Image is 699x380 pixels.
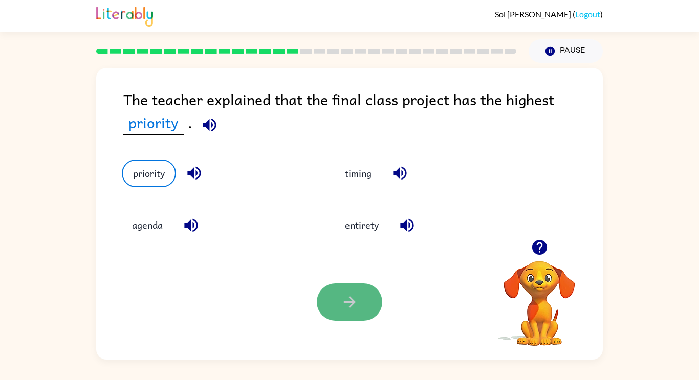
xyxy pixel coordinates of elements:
video: Your browser must support playing .mp4 files to use Literably. Please try using another browser. [488,245,591,347]
div: ( ) [495,9,603,19]
a: Logout [575,9,600,19]
button: priority [122,160,176,187]
button: entirety [335,211,389,239]
img: Literably [96,4,153,27]
span: Sol [PERSON_NAME] [495,9,573,19]
span: priority [123,111,184,135]
button: Pause [529,39,603,63]
button: timing [335,160,382,187]
button: agenda [122,211,173,239]
div: The teacher explained that the final class project has the highest . [123,88,603,139]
